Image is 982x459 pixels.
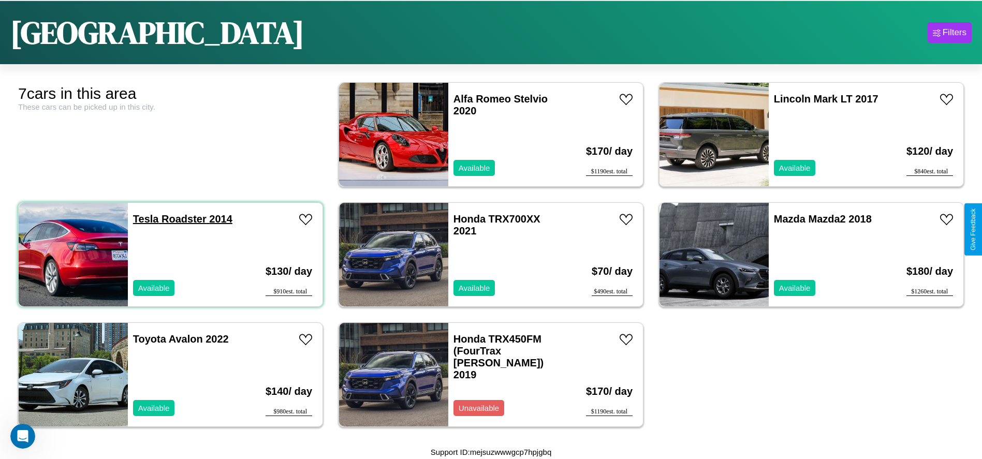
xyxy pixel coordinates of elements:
[906,135,953,168] h3: $ 120 / day
[459,281,490,295] p: Available
[459,161,490,175] p: Available
[906,255,953,288] h3: $ 180 / day
[10,11,304,54] h1: [GEOGRAPHIC_DATA]
[453,93,548,116] a: Alfa Romeo Stelvio 2020
[138,401,170,415] p: Available
[10,424,35,449] iframe: Intercom live chat
[970,209,977,250] div: Give Feedback
[928,22,972,43] button: Filters
[133,333,229,345] a: Toyota Avalon 2022
[453,333,544,380] a: Honda TRX450FM (FourTrax [PERSON_NAME]) 2019
[266,408,312,416] div: $ 980 est. total
[586,168,633,176] div: $ 1190 est. total
[774,213,872,225] a: Mazda Mazda2 2018
[906,288,953,296] div: $ 1260 est. total
[459,401,499,415] p: Unavailable
[266,375,312,408] h3: $ 140 / day
[586,135,633,168] h3: $ 170 / day
[586,408,633,416] div: $ 1190 est. total
[586,375,633,408] h3: $ 170 / day
[138,281,170,295] p: Available
[779,281,811,295] p: Available
[592,255,633,288] h3: $ 70 / day
[774,93,878,105] a: Lincoln Mark LT 2017
[431,445,551,459] p: Support ID: mejsuzwwwgcp7hpjgbq
[266,255,312,288] h3: $ 130 / day
[943,27,966,38] div: Filters
[592,288,633,296] div: $ 490 est. total
[266,288,312,296] div: $ 910 est. total
[906,168,953,176] div: $ 840 est. total
[133,213,232,225] a: Tesla Roadster 2014
[18,102,323,111] div: These cars can be picked up in this city.
[779,161,811,175] p: Available
[18,85,323,102] div: 7 cars in this area
[453,213,540,236] a: Honda TRX700XX 2021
